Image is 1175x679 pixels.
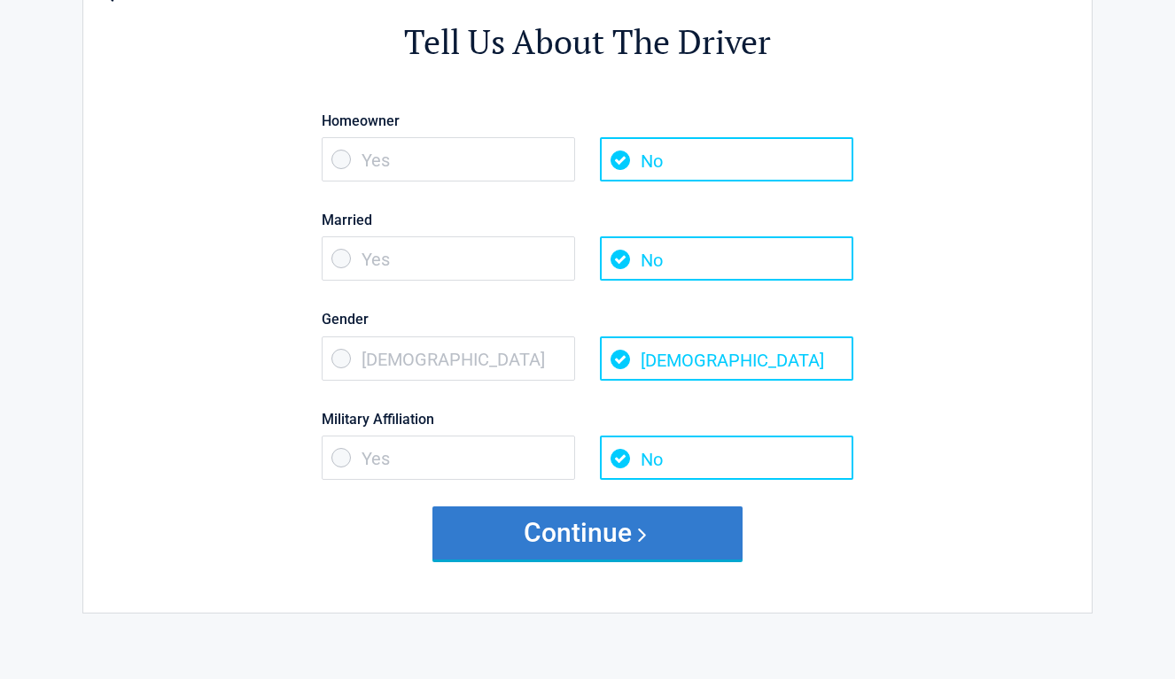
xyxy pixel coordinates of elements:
[181,19,994,65] h2: Tell Us About The Driver
[322,109,853,133] label: Homeowner
[322,336,575,381] span: [DEMOGRAPHIC_DATA]
[322,208,853,232] label: Married
[322,407,853,431] label: Military Affiliation
[322,236,575,281] span: Yes
[600,336,853,381] span: [DEMOGRAPHIC_DATA]
[600,137,853,181] span: No
[322,307,853,331] label: Gender
[322,436,575,480] span: Yes
[600,436,853,480] span: No
[600,236,853,281] span: No
[432,506,743,559] button: Continue
[322,137,575,181] span: Yes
